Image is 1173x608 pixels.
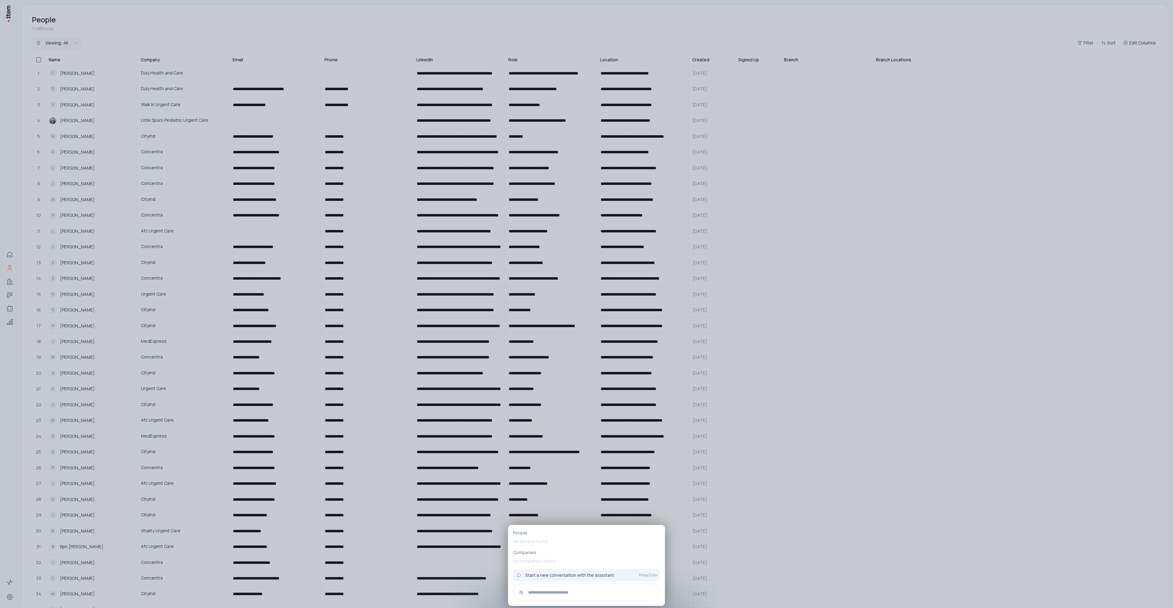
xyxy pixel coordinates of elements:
[513,569,660,581] button: Start a new conversation with the assistantPress Enter
[513,536,660,547] p: No people found
[513,549,660,556] p: Companies
[525,572,614,578] span: Start a new conversation with the assistant
[513,556,660,567] p: No companies found
[508,525,665,606] div: PeopleNo people foundCompaniesNo companies foundStart a new conversation with the assistantPress ...
[513,530,660,536] p: People
[639,573,658,578] p: Press Enter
